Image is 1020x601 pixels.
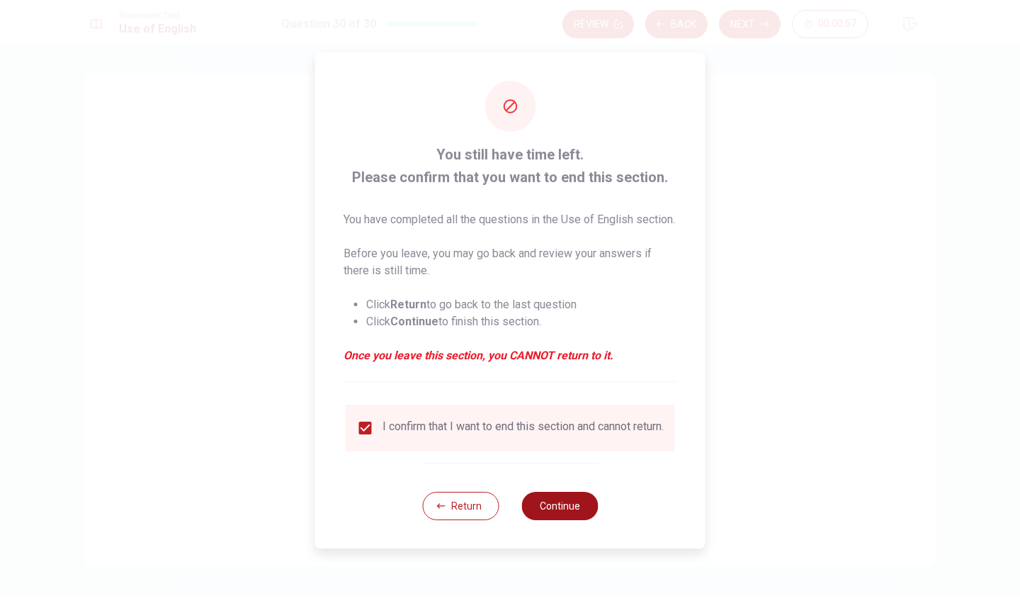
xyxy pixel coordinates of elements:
p: You have completed all the questions in the Use of English section. [344,211,677,228]
li: Click to finish this section. [366,313,677,330]
div: I confirm that I want to end this section and cannot return. [382,420,664,437]
li: Click to go back to the last question [366,296,677,313]
em: Once you leave this section, you CANNOT return to it. [344,347,677,364]
span: You still have time left. Please confirm that you want to end this section. [344,143,677,189]
button: Continue [521,492,598,520]
strong: Return [390,298,426,311]
button: Return [422,492,499,520]
strong: Continue [390,315,438,328]
p: Before you leave, you may go back and review your answers if there is still time. [344,245,677,279]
